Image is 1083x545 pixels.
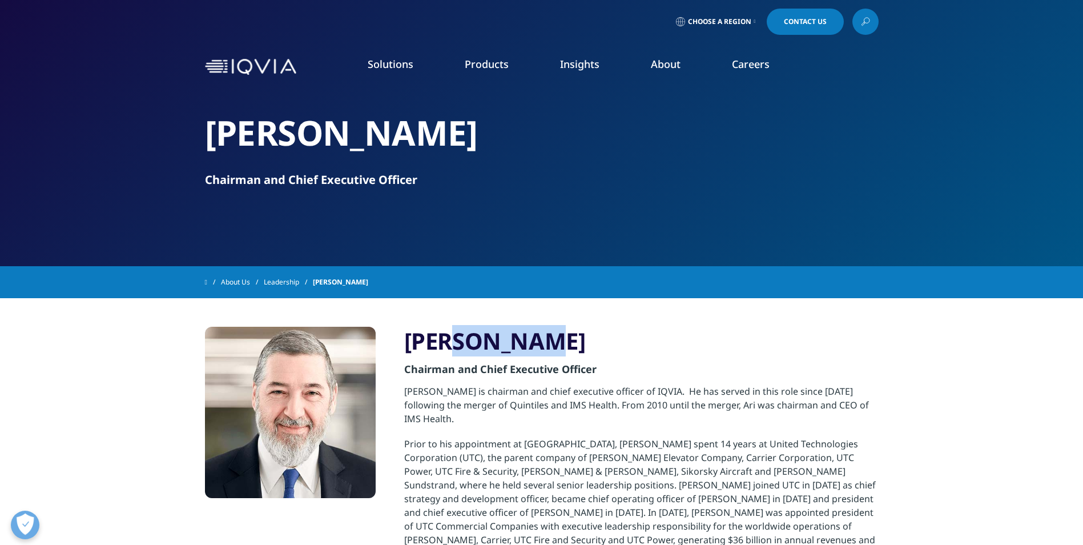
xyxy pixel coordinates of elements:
img: IQVIA Healthcare Information Technology and Pharma Clinical Research Company [205,59,296,75]
button: Open Preferences [11,511,39,539]
a: Contact Us [767,9,844,35]
h3: [PERSON_NAME] [404,327,879,355]
div: Chairman and Chief Executive Officer [404,355,879,384]
span: [PERSON_NAME] [313,272,368,292]
span: Contact Us [784,18,827,25]
nav: Primary [301,40,879,94]
span: Choose a Region [688,17,751,26]
a: Leadership [264,272,313,292]
a: About [651,57,681,71]
a: Insights [560,57,599,71]
p: Chairman and Chief Executive Officer [205,172,879,188]
a: Solutions [368,57,413,71]
p: [PERSON_NAME] is chairman and chief executive officer of IQVIA. He has served in this role since ... [404,384,879,437]
h2: [PERSON_NAME] [205,111,879,154]
a: Products [465,57,509,71]
a: Careers [732,57,770,71]
a: About Us [221,272,264,292]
